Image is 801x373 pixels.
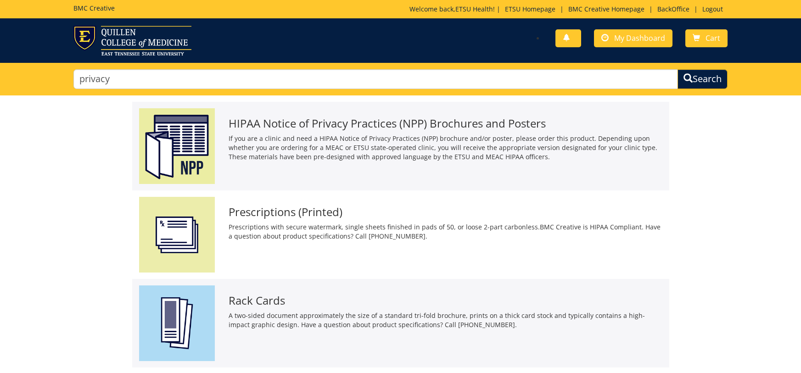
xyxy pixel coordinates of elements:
h3: Rack Cards [229,295,662,306]
a: BackOffice [653,5,694,13]
p: Welcome back, ! | | | | [409,5,728,14]
img: ETSU logo [73,26,191,56]
p: If you are a clinic and need a HIPAA Notice of Privacy Practices (NPP) brochure and/or poster, pl... [229,134,662,161]
h3: HIPAA Notice of Privacy Practices (NPP) Brochures and Posters [229,117,662,129]
p: A two-sided document approximately the size of a standard tri-fold brochure, prints on a thick ca... [229,311,662,329]
a: Cart [685,29,728,47]
a: HIPAA Notice of Privacy Practices (NPP) Brochures and Posters If you are a clinic and need a HIPA... [139,108,662,184]
h3: Prescriptions (Printed) [229,206,662,218]
img: prescription-pads-594929dacd5317.41259872.png [139,197,215,273]
a: My Dashboard [594,29,672,47]
img: rack-cards-59492a653cf634.38175772.png [139,285,215,361]
button: Search [678,69,728,89]
a: ETSU Health [455,5,493,13]
span: Cart [706,33,720,43]
span: My Dashboard [614,33,665,43]
p: Prescriptions with secure watermark, single sheets finished in pads of 50, or loose 2-part carbon... [229,223,662,241]
h5: BMC Creative [73,5,115,11]
a: Rack Cards A two-sided document approximately the size of a standard tri-fold brochure, prints on... [139,285,662,361]
input: Search... [73,69,678,89]
a: Logout [698,5,728,13]
a: BMC Creative Homepage [564,5,649,13]
a: ETSU Homepage [500,5,560,13]
img: hipaa%20notice%20of%20privacy%20practices%20brochures%20and%20posters-64bff8af764eb2.37019104.png [139,108,215,184]
a: Prescriptions (Printed) Prescriptions with secure watermark, single sheets finished in pads of 50... [139,197,662,273]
